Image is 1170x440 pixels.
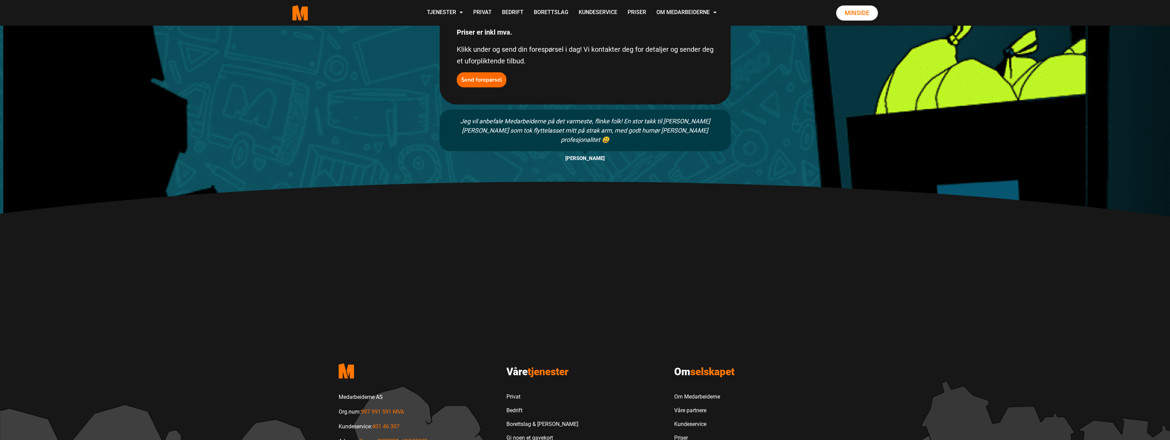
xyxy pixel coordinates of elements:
[461,76,502,84] b: Send forepørsel
[674,390,720,404] a: Om Medarbeiderne
[565,155,605,161] span: [PERSON_NAME]
[506,417,578,431] a: Borettslag & [PERSON_NAME]
[339,407,496,416] p: Org.num:
[529,1,574,25] a: Borettslag
[674,404,720,417] a: Våre partnere
[422,1,468,25] a: Tjenester
[674,366,832,378] h3: Om
[457,44,714,67] p: Klikk under og send din forespørsel i dag! Vi kontakter deg for detaljer og sender deg et uforpli...
[497,1,529,25] a: Bedrift
[440,110,731,151] div: Jeg vil anbefale Medarbeiderne på det varmeste, flinke folk! En stor takk til [PERSON_NAME] [PERS...
[690,366,734,378] span: selskapet
[574,1,622,25] a: Kundeservice
[457,28,512,36] strong: Priser er inkl mva.
[528,366,568,378] span: tjenester
[339,392,496,402] p: Medarbeiderne AS
[674,417,720,431] a: Kundeservice
[651,1,722,25] a: Om Medarbeiderne
[339,422,496,431] p: Kundeservice:
[372,423,400,430] a: Call us to 401 46 307
[468,1,497,25] a: Privat
[836,5,878,21] a: Minside
[339,358,496,384] a: Medarbeiderne start
[622,1,651,25] a: Priser
[361,408,404,415] a: Les mer om Org.num
[506,366,664,378] h3: Våre
[506,390,578,404] a: Privat
[457,72,506,87] button: Send forepørsel
[506,404,578,417] a: Bedrift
